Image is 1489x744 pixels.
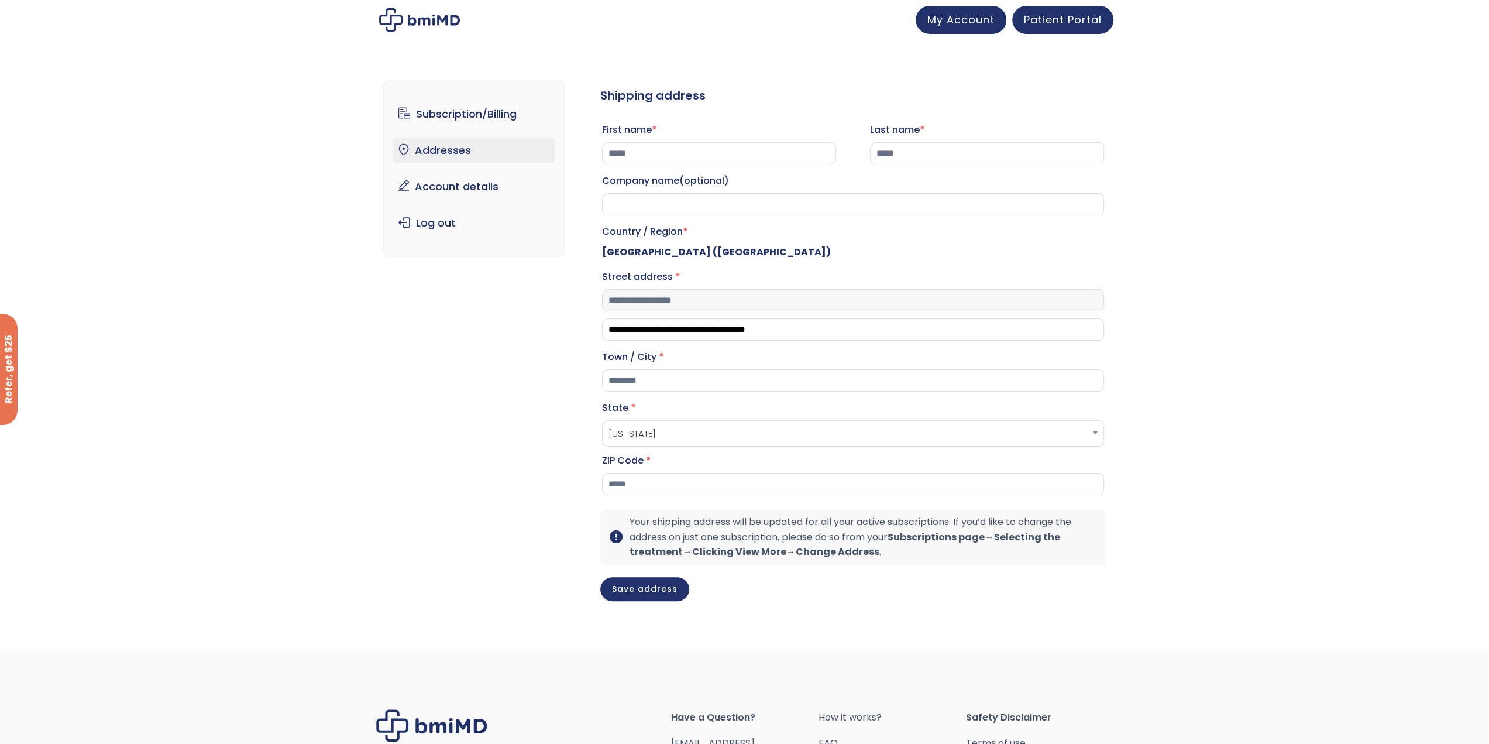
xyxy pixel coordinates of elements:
[602,451,1104,470] label: ZIP Code
[916,6,1006,34] a: My Account
[608,427,1098,440] span: New York
[630,515,1096,560] p: Your shipping address will be updated for all your active subscriptions. If you’d like to change ...
[379,8,460,32] img: My account
[646,454,651,467] abbr: required
[1024,12,1102,27] span: Patient Portal
[679,174,729,187] span: (optional)
[602,348,1104,366] label: Town / City
[683,225,688,238] abbr: required
[393,211,555,235] a: Log out
[602,399,1104,417] label: State
[383,81,564,256] nav: Account pages
[675,270,680,283] abbr: required
[965,709,1113,726] span: Safety Disclaimer
[659,350,664,364] abbr: required
[393,102,555,126] a: Subscription/Billing
[393,138,555,163] a: Addresses
[602,121,836,139] label: First name
[692,545,786,558] b: Clicking View More
[600,577,689,601] button: Save address
[631,401,636,414] abbr: required
[671,709,819,726] span: Have a Question?
[818,709,965,726] a: How it works?
[393,174,555,199] a: Account details
[870,121,1104,139] label: Last name
[602,420,1104,447] span: State
[796,545,879,558] b: Change Address
[602,222,1104,241] label: Country / Region
[652,123,657,136] abbr: required
[920,123,925,136] abbr: required
[602,268,1104,286] label: Street address
[600,81,1106,110] h3: Shipping address
[888,530,985,544] b: Subscriptions page
[602,245,831,259] strong: [GEOGRAPHIC_DATA] ([GEOGRAPHIC_DATA])
[376,709,487,742] img: Brand Logo
[1012,6,1113,34] a: Patient Portal
[927,12,995,27] span: My Account
[602,172,1104,190] label: Company name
